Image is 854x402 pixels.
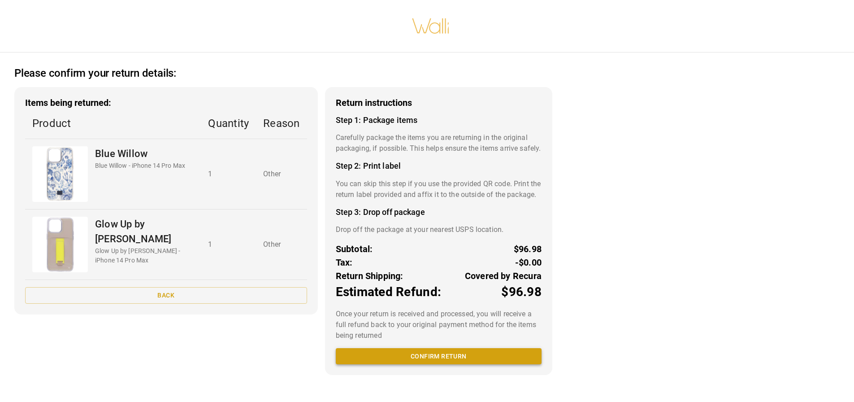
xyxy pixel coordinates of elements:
h2: Please confirm your return details: [14,67,176,80]
p: Return Shipping: [336,269,403,283]
p: Other [263,239,299,250]
p: $96.98 [514,242,542,256]
h3: Return instructions [336,98,542,108]
p: Glow Up by [PERSON_NAME] - iPhone 14 Pro Max [95,246,194,265]
p: Blue Willow - iPhone 14 Pro Max [95,161,185,170]
p: Product [32,115,194,131]
p: 1 [208,239,249,250]
h3: Items being returned: [25,98,307,108]
p: Quantity [208,115,249,131]
p: Reason [263,115,299,131]
button: Confirm return [336,348,542,365]
p: Carefully package the items you are returning in the original packaging, if possible. This helps ... [336,132,542,154]
p: Tax: [336,256,353,269]
h4: Step 1: Package items [336,115,542,125]
p: You can skip this step if you use the provided QR code. Print the return label provided and affix... [336,179,542,200]
h4: Step 3: Drop off package [336,207,542,217]
img: walli-inc.myshopify.com [412,7,450,45]
p: Covered by Recura [465,269,542,283]
p: 1 [208,169,249,179]
p: Blue Willow [95,146,185,161]
p: Other [263,169,299,179]
p: Estimated Refund: [336,283,441,301]
p: -$0.00 [515,256,542,269]
p: $96.98 [501,283,542,301]
p: Drop off the package at your nearest USPS location. [336,224,542,235]
h4: Step 2: Print label [336,161,542,171]
p: Once your return is received and processed, you will receive a full refund back to your original ... [336,309,542,341]
p: Glow Up by [PERSON_NAME] [95,217,194,246]
button: Back [25,287,307,304]
p: Subtotal: [336,242,373,256]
